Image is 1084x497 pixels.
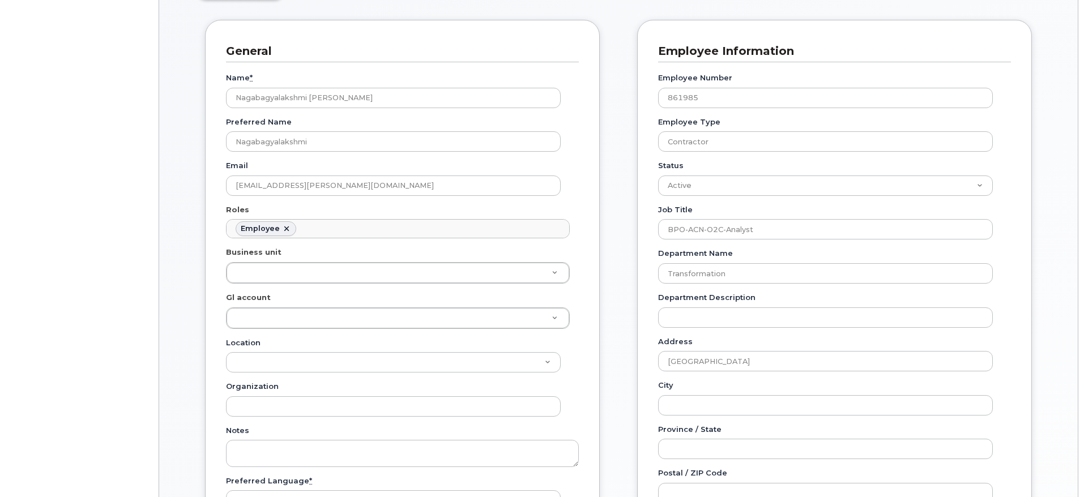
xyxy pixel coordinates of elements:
[226,72,253,83] label: Name
[658,292,756,303] label: Department Description
[226,204,249,215] label: Roles
[226,337,261,348] label: Location
[658,248,733,259] label: Department Name
[658,72,732,83] label: Employee Number
[226,160,248,171] label: Email
[658,160,684,171] label: Status
[250,73,253,82] abbr: required
[241,224,280,233] div: Employee
[226,247,281,258] label: Business unit
[309,476,312,485] abbr: required
[658,468,727,478] label: Postal / ZIP Code
[226,475,312,486] label: Preferred Language
[226,44,570,59] h3: General
[658,424,722,435] label: Province / State
[658,44,1002,59] h3: Employee Information
[226,381,279,392] label: Organization
[658,117,720,127] label: Employee Type
[658,380,673,391] label: City
[226,117,292,127] label: Preferred Name
[658,336,693,347] label: Address
[226,292,271,303] label: Gl account
[658,204,693,215] label: Job Title
[226,425,249,436] label: Notes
